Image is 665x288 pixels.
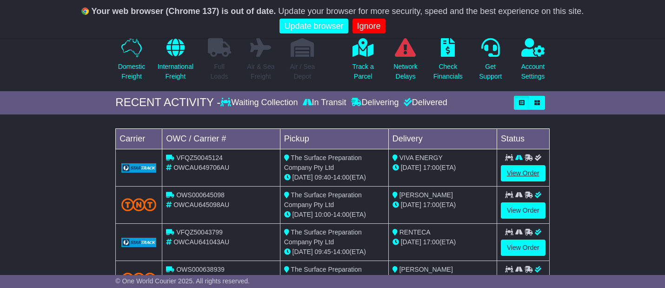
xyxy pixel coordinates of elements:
[333,248,349,255] span: 14:00
[284,191,362,208] span: The Surface Preparation Company Pty Ltd
[423,164,439,171] span: 17:00
[158,62,193,81] p: International Freight
[247,62,274,81] p: Air & Sea Freight
[423,201,439,208] span: 17:00
[173,238,229,246] span: OWCAU641043AU
[401,201,421,208] span: [DATE]
[333,174,349,181] span: 14:00
[290,62,315,81] p: Air / Sea Depot
[173,201,229,208] span: OWCAU645098AU
[284,210,385,220] div: - (ETA)
[220,98,300,108] div: Waiting Collection
[315,211,331,218] span: 10:00
[401,238,421,246] span: [DATE]
[284,228,362,246] span: The Surface Preparation Company Pty Ltd
[176,228,223,236] span: VFQZ50043799
[278,7,584,16] span: Update your browser for more security, speed and the best experience on this site.
[399,266,453,273] span: [PERSON_NAME]
[501,240,545,256] a: View Order
[393,38,418,87] a: NetworkDelays
[293,248,313,255] span: [DATE]
[497,128,549,149] td: Status
[315,174,331,181] span: 09:40
[162,128,280,149] td: OWC / Carrier #
[501,202,545,219] a: View Order
[121,163,156,173] img: GetCarrierServiceLogo
[393,62,417,81] p: Network Delays
[118,38,146,87] a: DomesticFreight
[423,238,439,246] span: 17:00
[399,191,453,199] span: [PERSON_NAME]
[315,248,331,255] span: 09:45
[401,164,421,171] span: [DATE]
[284,173,385,182] div: - (ETA)
[284,247,385,257] div: - (ETA)
[401,98,447,108] div: Delivered
[521,38,545,87] a: AccountSettings
[392,163,493,173] div: (ETA)
[433,38,463,87] a: CheckFinancials
[333,211,349,218] span: 14:00
[433,62,463,81] p: Check Financials
[176,191,225,199] span: OWS000645098
[121,198,156,211] img: TNT_Domestic.png
[352,62,374,81] p: Track a Parcel
[293,174,313,181] span: [DATE]
[284,266,362,283] span: The Surface Preparation Company Pty Ltd
[501,165,545,181] a: View Order
[399,154,443,161] span: VIVA ENERGY
[293,211,313,218] span: [DATE]
[479,38,502,87] a: GetSupport
[479,62,502,81] p: Get Support
[352,19,386,34] a: Ignore
[392,200,493,210] div: (ETA)
[208,62,231,81] p: Full Loads
[399,228,431,236] span: RENTECA
[157,38,194,87] a: InternationalFreight
[284,154,362,171] span: The Surface Preparation Company Pty Ltd
[300,98,349,108] div: In Transit
[121,273,156,285] img: TNT_Domestic.png
[92,7,276,16] b: Your web browser (Chrome 137) is out of date.
[121,238,156,247] img: GetCarrierServiceLogo
[352,38,374,87] a: Track aParcel
[115,96,220,109] div: RECENT ACTIVITY -
[392,237,493,247] div: (ETA)
[176,266,225,273] span: OWS000638939
[116,128,162,149] td: Carrier
[173,164,229,171] span: OWCAU649706AU
[280,128,388,149] td: Pickup
[349,98,401,108] div: Delivering
[118,62,145,81] p: Domestic Freight
[115,277,250,285] span: © One World Courier 2025. All rights reserved.
[279,19,348,34] a: Update browser
[176,154,223,161] span: VFQZ50045124
[392,275,493,284] div: (ETA)
[388,128,497,149] td: Delivery
[521,62,545,81] p: Account Settings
